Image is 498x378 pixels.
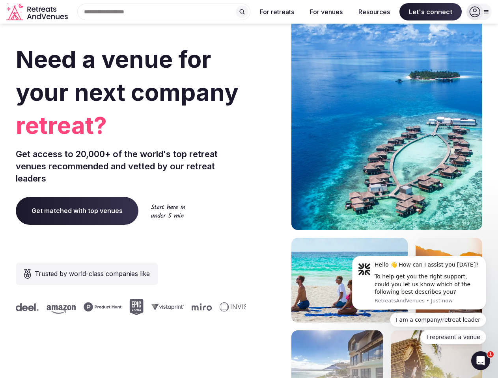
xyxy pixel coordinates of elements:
p: Get access to 20,000+ of the world's top retreat venues recommended and vetted by our retreat lea... [16,148,246,184]
svg: Invisible company logo [220,302,263,312]
svg: Vistaprint company logo [151,304,184,310]
svg: Miro company logo [192,303,212,311]
button: For retreats [254,3,300,20]
svg: Epic Games company logo [129,299,144,315]
a: Visit the homepage [6,3,69,21]
a: Get matched with top venues [16,197,138,224]
button: Resources [352,3,396,20]
svg: Deel company logo [16,303,39,311]
img: woman sitting in back of truck with camels [416,238,482,322]
svg: Retreats and Venues company logo [6,3,69,21]
button: For venues [304,3,349,20]
img: Start here in under 5 min [151,204,185,218]
iframe: Intercom notifications message [340,249,498,349]
span: Need a venue for your next company [16,45,239,106]
span: 1 [487,351,494,358]
span: Trusted by world-class companies like [35,269,150,278]
span: retreat? [16,109,246,142]
iframe: Intercom live chat [471,351,490,370]
img: yoga on tropical beach [291,238,408,322]
span: Let's connect [399,3,462,20]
